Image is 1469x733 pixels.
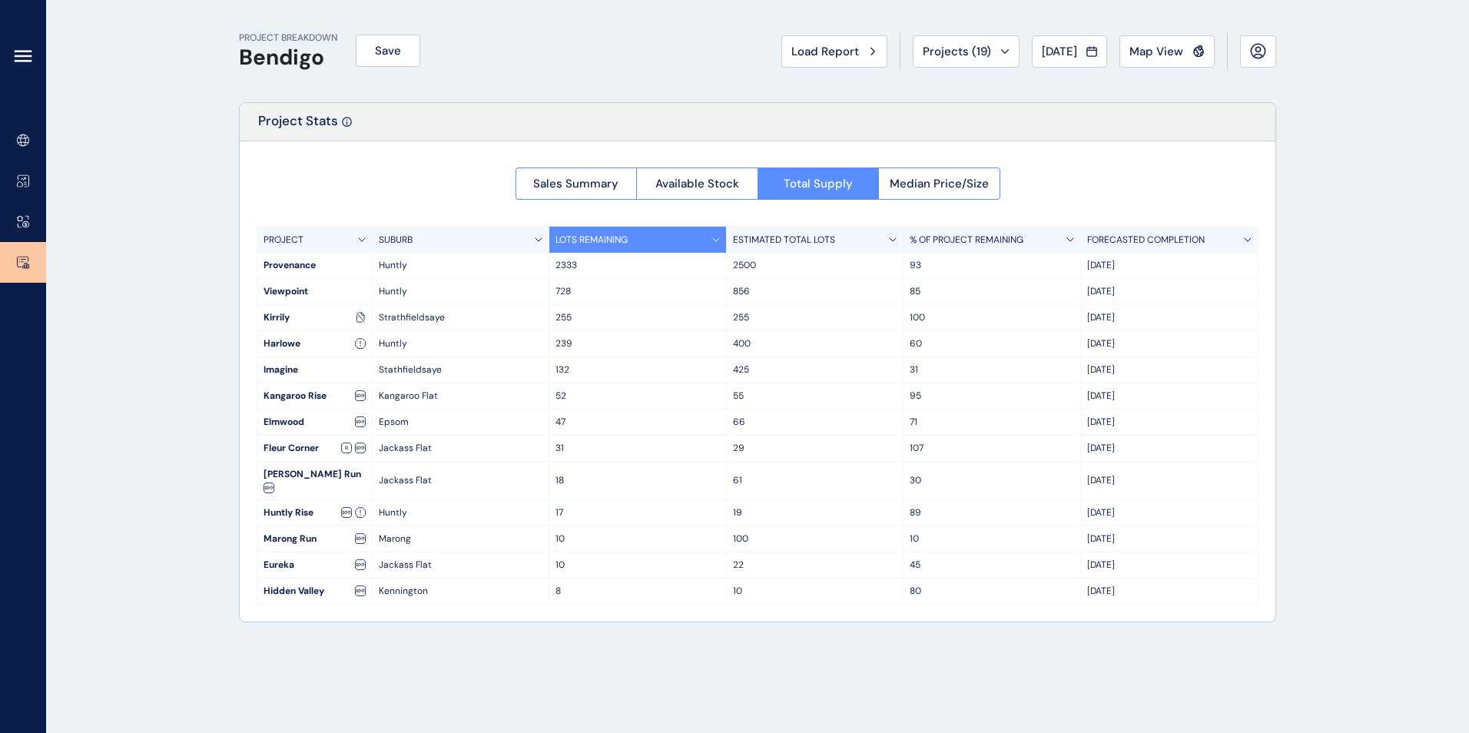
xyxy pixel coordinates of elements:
p: [DATE] [1087,363,1252,376]
div: Fleur Corner [257,436,372,461]
span: [DATE] [1042,44,1077,59]
p: 60 [910,337,1073,350]
p: 31 [555,442,719,455]
p: [DATE] [1087,337,1252,350]
p: 107 [910,442,1073,455]
p: 728 [555,285,719,298]
span: Sales Summary [533,176,618,191]
p: [DATE] [1087,474,1252,487]
p: 10 [733,585,897,598]
p: [DATE] [1087,506,1252,519]
p: Huntly [379,506,542,519]
p: 93 [910,259,1073,272]
p: SUBURB [379,234,413,247]
p: 239 [555,337,719,350]
p: 61 [733,474,897,487]
p: 85 [910,285,1073,298]
span: Save [375,43,401,58]
p: [DATE] [1087,559,1252,572]
p: 425 [733,363,897,376]
div: Huntly Rise [257,500,372,526]
span: Available Stock [655,176,739,191]
p: Huntly [379,285,542,298]
p: [DATE] [1087,532,1252,546]
p: 31 [910,363,1073,376]
p: 132 [555,363,719,376]
p: 2333 [555,259,719,272]
p: 10 [910,532,1073,546]
div: Elmwood [257,410,372,435]
p: [DATE] [1087,442,1252,455]
p: [DATE] [1087,585,1252,598]
h1: Bendigo [239,45,337,71]
div: Marong Run [257,526,372,552]
p: 19 [733,506,897,519]
span: Projects ( 19 ) [923,44,991,59]
p: 100 [733,532,897,546]
p: 2500 [733,259,897,272]
p: Stathfieldsaye [379,363,542,376]
p: 71 [910,416,1073,429]
div: Kangaroo Rise [257,383,372,409]
div: Viewpoint [257,279,372,304]
p: 45 [910,559,1073,572]
button: Median Price/Size [878,167,1000,200]
span: Map View [1129,44,1183,59]
p: [DATE] [1087,311,1252,324]
span: Median Price/Size [890,176,989,191]
p: 95 [910,390,1073,403]
div: Kirrily [257,305,372,330]
p: 29 [733,442,897,455]
p: Huntly [379,337,542,350]
button: Load Report [781,35,887,68]
p: [DATE] [1087,390,1252,403]
button: Projects (19) [913,35,1020,68]
button: Map View [1119,35,1215,68]
p: 30 [910,474,1073,487]
p: 18 [555,474,719,487]
p: Jackass Flat [379,559,542,572]
p: LOTS REMAINING [555,234,628,247]
p: 17 [555,506,719,519]
p: 47 [555,416,719,429]
div: Eureka [257,552,372,578]
p: 80 [910,585,1073,598]
span: Total Supply [784,176,853,191]
p: Epsom [379,416,542,429]
p: Kennington [379,585,542,598]
p: 66 [733,416,897,429]
p: Kangaroo Flat [379,390,542,403]
p: 400 [733,337,897,350]
p: 255 [555,311,719,324]
div: Harlowe [257,331,372,357]
p: Marong [379,532,542,546]
button: Total Supply [758,167,879,200]
p: Strathfieldsaye [379,311,542,324]
p: Huntly [379,259,542,272]
p: Jackass Flat [379,442,542,455]
p: 52 [555,390,719,403]
p: 55 [733,390,897,403]
div: Hidden Valley [257,579,372,604]
p: [DATE] [1087,285,1252,298]
div: Imagine [257,357,372,383]
button: Available Stock [636,167,758,200]
div: [PERSON_NAME] Run [257,462,372,499]
p: [DATE] [1087,416,1252,429]
p: 22 [733,559,897,572]
p: Project Stats [258,112,338,141]
p: 8 [555,585,719,598]
p: FORECASTED COMPLETION [1087,234,1205,247]
p: PROJECT [264,234,303,247]
p: 255 [733,311,897,324]
p: 10 [555,559,719,572]
p: Jackass Flat [379,474,542,487]
span: Load Report [791,44,859,59]
button: Save [356,35,420,67]
button: Sales Summary [516,167,637,200]
p: 10 [555,532,719,546]
p: % OF PROJECT REMAINING [910,234,1023,247]
p: 100 [910,311,1073,324]
p: [DATE] [1087,259,1252,272]
div: Provenance [257,253,372,278]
